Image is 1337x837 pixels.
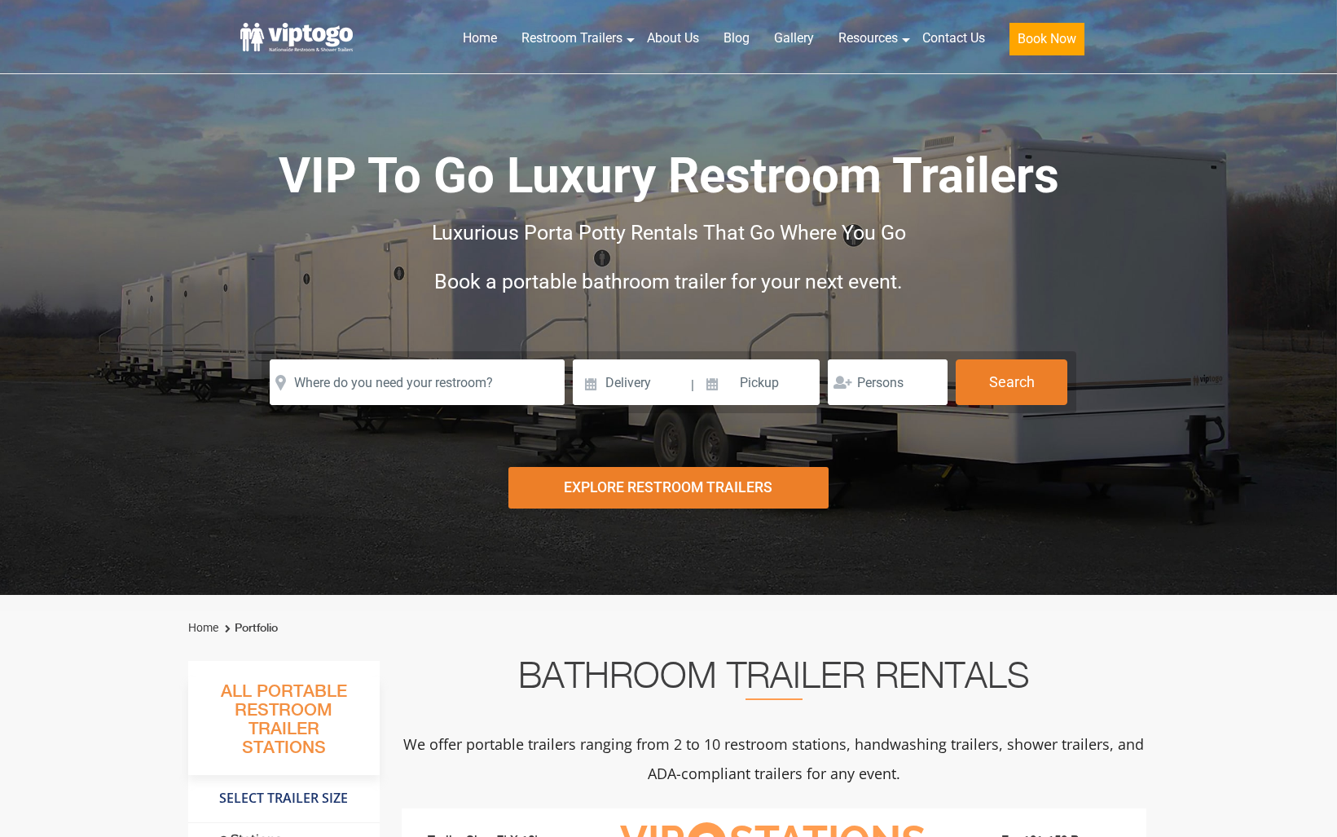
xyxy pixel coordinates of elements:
[432,221,906,244] span: Luxurious Porta Potty Rentals That Go Where You Go
[691,359,694,412] span: |
[221,619,278,638] li: Portfolio
[434,270,903,293] span: Book a portable bathroom trailer for your next event.
[270,359,565,405] input: Where do you need your restroom?
[508,467,829,509] div: Explore Restroom Trailers
[956,359,1067,405] button: Search
[188,621,218,634] a: Home
[828,359,948,405] input: Persons
[997,20,1097,65] a: Book Now
[279,147,1059,205] span: VIP To Go Luxury Restroom Trailers
[697,359,820,405] input: Pickup
[635,20,711,56] a: About Us
[451,20,509,56] a: Home
[188,783,380,814] h4: Select Trailer Size
[910,20,997,56] a: Contact Us
[509,20,635,56] a: Restroom Trailers
[573,359,689,405] input: Delivery
[188,677,380,775] h3: All Portable Restroom Trailer Stations
[1009,23,1084,55] button: Book Now
[762,20,826,56] a: Gallery
[402,661,1146,700] h2: Bathroom Trailer Rentals
[826,20,910,56] a: Resources
[402,729,1146,788] p: We offer portable trailers ranging from 2 to 10 restroom stations, handwashing trailers, shower t...
[711,20,762,56] a: Blog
